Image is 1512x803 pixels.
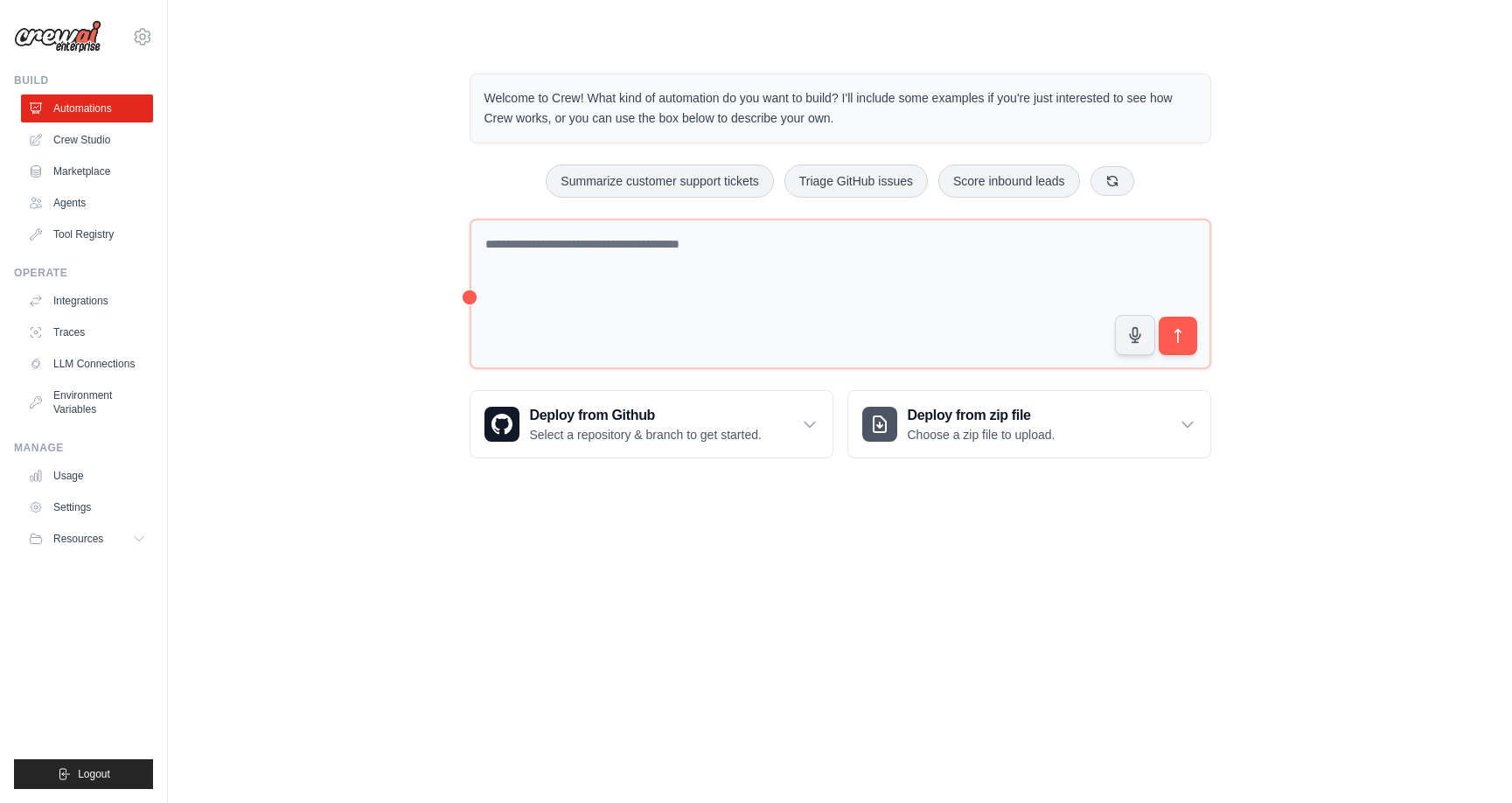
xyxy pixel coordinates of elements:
[21,220,153,248] a: Tool Registry
[14,20,101,53] img: Logo
[14,441,153,455] div: Manage
[908,405,1056,426] h3: Deploy from zip file
[21,493,153,521] a: Settings
[530,405,762,426] h3: Deploy from Github
[530,426,762,443] p: Select a repository & branch to get started.
[21,318,153,346] a: Traces
[21,525,153,553] button: Resources
[21,126,153,154] a: Crew Studio
[14,73,153,87] div: Build
[14,759,153,789] button: Logout
[21,189,153,217] a: Agents
[484,88,1196,129] p: Welcome to Crew! What kind of automation do you want to build? I'll include some examples if you'...
[784,164,928,198] button: Triage GitHub issues
[21,94,153,122] a: Automations
[21,381,153,423] a: Environment Variables
[908,426,1056,443] p: Choose a zip file to upload.
[21,462,153,490] a: Usage
[21,287,153,315] a: Integrations
[53,532,103,546] span: Resources
[21,350,153,378] a: LLM Connections
[546,164,773,198] button: Summarize customer support tickets
[938,164,1080,198] button: Score inbound leads
[78,767,110,781] span: Logout
[14,266,153,280] div: Operate
[21,157,153,185] a: Marketplace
